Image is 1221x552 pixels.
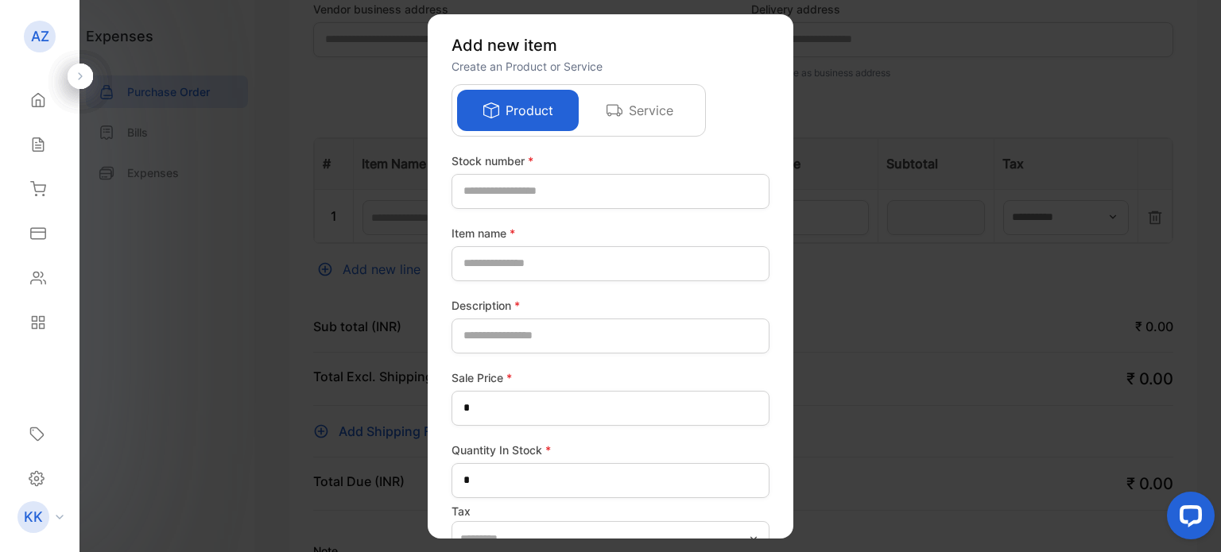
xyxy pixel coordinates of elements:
[452,369,769,385] label: Sale Price
[24,507,43,527] p: KK
[452,152,769,168] label: Stock number
[452,59,603,72] span: Create an Product or Service
[31,26,49,47] p: AZ
[452,224,769,241] label: Item name
[1154,485,1221,552] iframe: LiveChat chat widget
[452,33,769,56] p: Add new item
[452,502,769,519] label: Tax
[452,441,769,457] label: Quantity In Stock
[506,100,553,119] p: Product
[629,100,673,119] p: Service
[452,296,769,313] label: Description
